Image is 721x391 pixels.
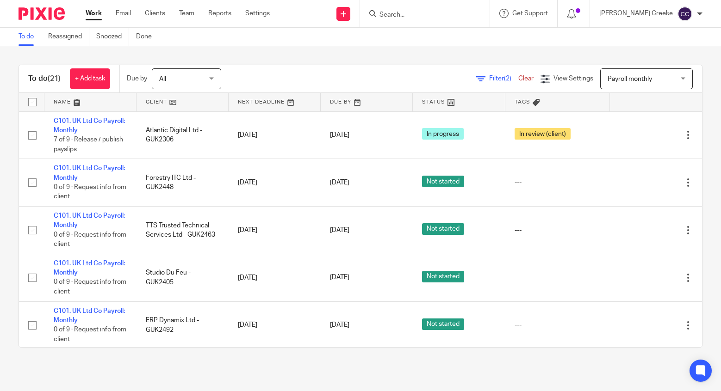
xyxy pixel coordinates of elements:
[512,10,548,17] span: Get Support
[96,28,129,46] a: Snoozed
[422,318,464,330] span: Not started
[54,213,125,228] a: C101. UK Ltd Co Payroll: Monthly
[48,75,61,82] span: (21)
[145,9,165,18] a: Clients
[86,9,102,18] a: Work
[28,74,61,84] h1: To do
[229,301,321,349] td: [DATE]
[137,159,229,207] td: Forestry ITC Ltd - GUK2448
[229,111,321,159] td: [DATE]
[677,6,692,21] img: svg%3E
[229,159,321,207] td: [DATE]
[330,132,349,138] span: [DATE]
[504,75,511,82] span: (2)
[54,165,125,181] a: C101. UK Ltd Co Payroll: Monthly
[54,118,125,134] a: C101. UK Ltd Co Payroll: Monthly
[127,74,147,83] p: Due by
[137,254,229,301] td: Studio Du Feu - GUK2405
[518,75,534,82] a: Clear
[54,260,125,276] a: C101. UK Ltd Co Payroll: Monthly
[379,11,462,19] input: Search
[179,9,194,18] a: Team
[159,76,166,82] span: All
[70,68,110,89] a: + Add task
[515,128,571,140] span: In review (client)
[208,9,231,18] a: Reports
[54,232,126,248] span: 0 of 9 · Request info from client
[422,176,464,187] span: Not started
[515,178,601,187] div: ---
[229,207,321,254] td: [DATE]
[229,254,321,301] td: [DATE]
[422,271,464,282] span: Not started
[137,207,229,254] td: TTS Trusted Technical Services Ltd - GUK2463
[19,7,65,20] img: Pixie
[553,75,593,82] span: View Settings
[54,327,126,343] span: 0 of 9 · Request info from client
[48,28,89,46] a: Reassigned
[330,179,349,186] span: [DATE]
[136,28,159,46] a: Done
[515,273,601,282] div: ---
[116,9,131,18] a: Email
[515,226,601,235] div: ---
[137,111,229,159] td: Atlantic Digital Ltd - GUK2306
[515,99,530,104] span: Tags
[330,227,349,233] span: [DATE]
[54,279,126,295] span: 0 of 9 · Request info from client
[489,75,518,82] span: Filter
[54,308,125,324] a: C101. UK Ltd Co Payroll: Monthly
[137,301,229,349] td: ERP Dynamix Ltd - GUK2492
[422,223,464,235] span: Not started
[245,9,270,18] a: Settings
[515,320,601,330] div: ---
[54,184,126,200] span: 0 of 9 · Request info from client
[599,9,673,18] p: [PERSON_NAME] Creeke
[54,136,123,153] span: 7 of 9 · Release / publish payslips
[330,322,349,328] span: [DATE]
[608,76,652,82] span: Payroll monthly
[330,275,349,281] span: [DATE]
[422,128,464,140] span: In progress
[19,28,41,46] a: To do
